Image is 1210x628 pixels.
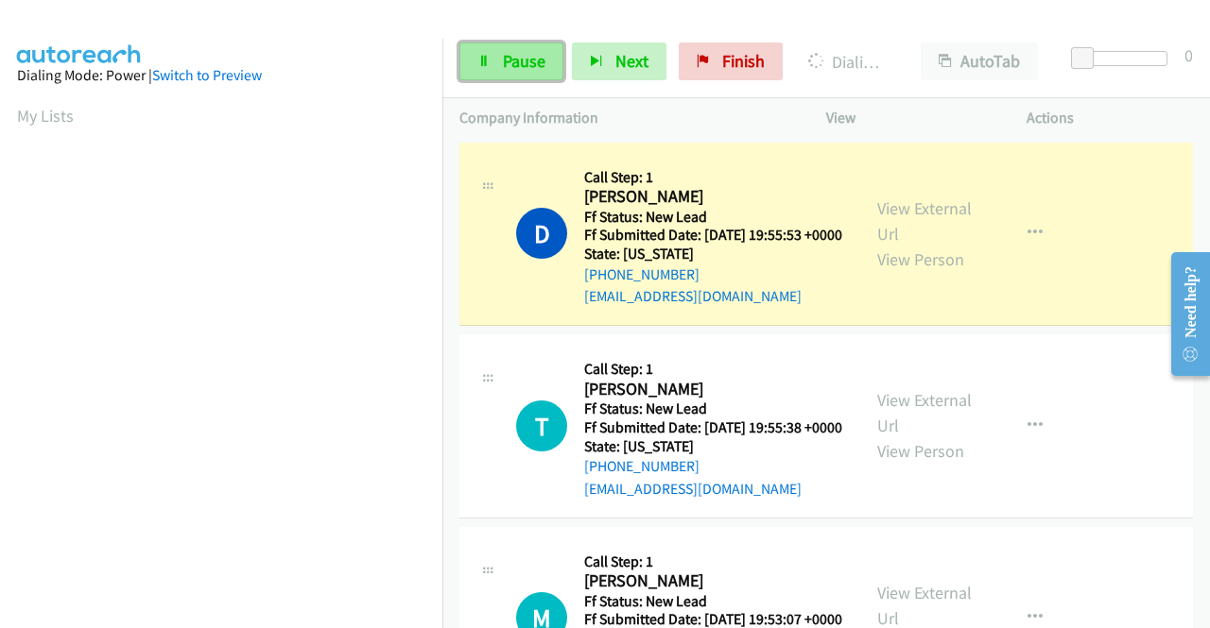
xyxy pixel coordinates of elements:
[584,379,837,400] h2: [PERSON_NAME]
[516,400,567,451] div: The call is yet to be attempted
[877,389,972,436] a: View External Url
[584,437,842,456] h5: State: [US_STATE]
[584,418,842,437] h5: Ff Submitted Date: [DATE] 19:55:38 +0000
[584,287,802,305] a: [EMAIL_ADDRESS][DOMAIN_NAME]
[516,400,567,451] h1: T
[584,208,842,227] h5: Ff Status: New Lead
[572,42,666,80] button: Next
[584,226,842,245] h5: Ff Submitted Date: [DATE] 19:55:53 +0000
[584,592,842,611] h5: Ff Status: New Lead
[808,49,887,75] p: Dialing [PERSON_NAME]
[584,168,842,187] h5: Call Step: 1
[826,107,993,129] p: View
[1080,51,1167,66] div: Delay between calls (in seconds)
[1184,42,1193,68] div: 0
[503,50,545,72] span: Pause
[1027,107,1193,129] p: Actions
[516,208,567,259] h1: D
[877,248,964,270] a: View Person
[584,245,842,263] h5: State: [US_STATE]
[877,197,972,245] a: View External Url
[584,570,837,592] h2: [PERSON_NAME]
[584,399,842,418] h5: Ff Status: New Lead
[584,552,842,571] h5: Call Step: 1
[584,265,700,283] a: [PHONE_NUMBER]
[584,186,837,208] h2: [PERSON_NAME]
[17,64,425,87] div: Dialing Mode: Power |
[921,42,1038,80] button: AutoTab
[584,480,802,498] a: [EMAIL_ADDRESS][DOMAIN_NAME]
[584,360,842,379] h5: Call Step: 1
[877,440,964,462] a: View Person
[584,457,700,475] a: [PHONE_NUMBER]
[615,50,648,72] span: Next
[459,107,792,129] p: Company Information
[17,105,74,127] a: My Lists
[152,66,262,84] a: Switch to Preview
[459,42,563,80] a: Pause
[679,42,783,80] a: Finish
[1156,239,1210,389] iframe: Resource Center
[722,50,765,72] span: Finish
